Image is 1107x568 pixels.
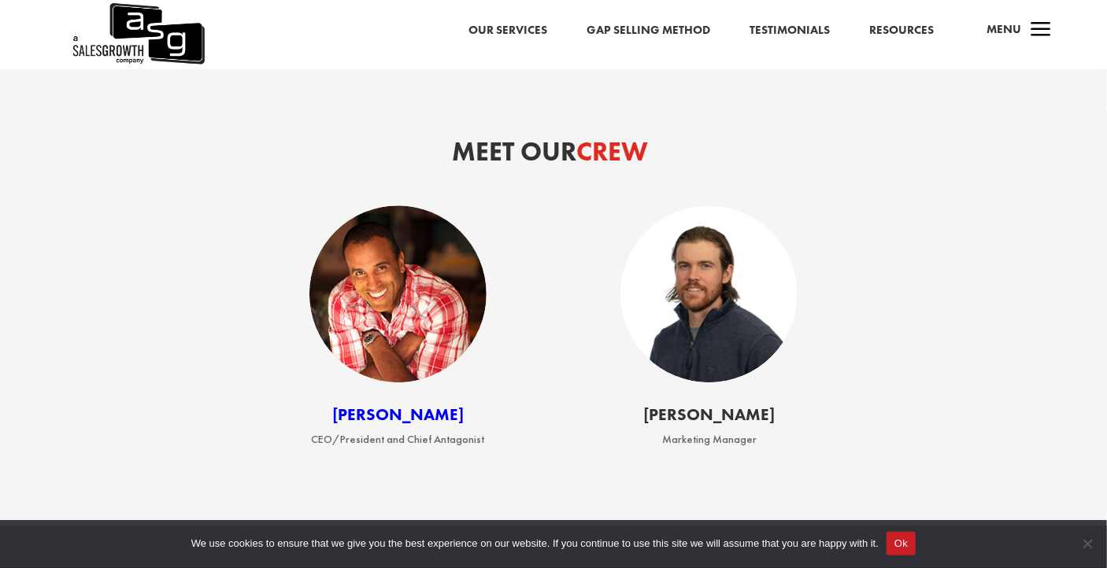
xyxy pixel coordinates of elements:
span: [PERSON_NAME] [643,404,775,425]
p: CEO/President and Chief Antagonist [275,430,520,449]
h2: Meet our [128,135,979,177]
span: Crew [577,135,649,168]
span: Menu [987,21,1021,37]
a: [PERSON_NAME] [332,404,464,425]
a: Resources [869,20,934,41]
span: a [1025,15,1057,46]
p: Marketing Manager [587,430,832,449]
span: We use cookies to ensure that we give you the best experience on our website. If you continue to ... [191,536,879,551]
button: Ok [887,532,916,555]
a: Our Services [468,20,547,41]
img: Sean Finlay [620,205,798,382]
a: Gap Selling Method [587,20,710,41]
span: No [1079,536,1095,551]
a: Testimonials [750,20,830,41]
